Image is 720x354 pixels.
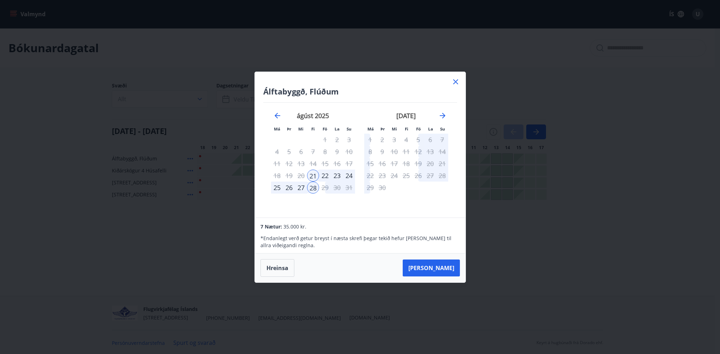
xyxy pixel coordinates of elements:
div: Aðeins innritun í boði [307,170,319,182]
td: Choose sunnudagur, 14. september 2025 as your check-in date. It’s available. [436,146,448,158]
small: La [335,126,340,132]
small: Fö [416,126,421,132]
td: Not available. föstudagur, 15. ágúst 2025 [319,158,331,170]
div: Move backward to switch to the previous month. [273,111,282,120]
small: Fi [405,126,408,132]
small: Fi [311,126,315,132]
p: * Endanlegt verð getur breyst í næsta skrefi þegar tekið hefur [PERSON_NAME] til allra viðeigandi... [260,235,460,249]
td: Choose mánudagur, 29. september 2025 as your check-in date. It’s available. [364,182,376,194]
td: Not available. fimmtudagur, 14. ágúst 2025 [307,158,319,170]
span: 35.000 kr. [283,223,306,230]
td: Selected. þriðjudagur, 26. ágúst 2025 [283,182,295,194]
td: Not available. mánudagur, 11. ágúst 2025 [271,158,283,170]
td: Not available. sunnudagur, 10. ágúst 2025 [343,146,355,158]
td: Choose sunnudagur, 21. september 2025 as your check-in date. It’s available. [436,158,448,170]
td: Not available. mánudagur, 18. ágúst 2025 [271,170,283,182]
td: Choose föstudagur, 12. september 2025 as your check-in date. It’s available. [412,146,424,158]
td: Not available. sunnudagur, 3. ágúst 2025 [343,134,355,146]
td: Not available. þriðjudagur, 19. ágúst 2025 [283,170,295,182]
h4: Álftabyggð, Flúðum [263,86,457,97]
td: Choose sunnudagur, 31. ágúst 2025 as your check-in date. It’s available. [343,182,355,194]
td: Not available. fimmtudagur, 7. ágúst 2025 [307,146,319,158]
td: Not available. þriðjudagur, 5. ágúst 2025 [283,146,295,158]
td: Choose miðvikudagur, 17. september 2025 as your check-in date. It’s available. [388,158,400,170]
td: Selected. sunnudagur, 24. ágúst 2025 [343,170,355,182]
td: Choose föstudagur, 29. ágúst 2025 as your check-in date. It’s available. [319,182,331,194]
td: Choose föstudagur, 5. september 2025 as your check-in date. It’s available. [412,134,424,146]
td: Choose föstudagur, 19. september 2025 as your check-in date. It’s available. [412,158,424,170]
td: Choose fimmtudagur, 4. september 2025 as your check-in date. It’s available. [400,134,412,146]
td: Not available. föstudagur, 8. ágúst 2025 [319,146,331,158]
td: Choose laugardagur, 6. september 2025 as your check-in date. It’s available. [424,134,436,146]
td: Choose sunnudagur, 28. september 2025 as your check-in date. It’s available. [436,170,448,182]
div: 28 [307,182,319,194]
td: Choose mánudagur, 22. september 2025 as your check-in date. It’s available. [364,170,376,182]
td: Choose miðvikudagur, 10. september 2025 as your check-in date. It’s available. [388,146,400,158]
td: Not available. mánudagur, 4. ágúst 2025 [271,146,283,158]
td: Not available. laugardagur, 9. ágúst 2025 [331,146,343,158]
td: Not available. laugardagur, 2. ágúst 2025 [331,134,343,146]
small: La [428,126,433,132]
div: 23 [331,170,343,182]
td: Choose mánudagur, 8. september 2025 as your check-in date. It’s available. [364,146,376,158]
td: Not available. þriðjudagur, 12. ágúst 2025 [283,158,295,170]
td: Choose þriðjudagur, 9. september 2025 as your check-in date. It’s available. [376,146,388,158]
div: 24 [343,170,355,182]
td: Choose þriðjudagur, 23. september 2025 as your check-in date. It’s available. [376,170,388,182]
div: 22 [319,170,331,182]
td: Choose mánudagur, 15. september 2025 as your check-in date. It’s available. [364,158,376,170]
small: Má [367,126,374,132]
td: Choose þriðjudagur, 30. september 2025 as your check-in date. It’s available. [376,182,388,194]
strong: [DATE] [396,111,416,120]
small: Þr [287,126,291,132]
div: 25 [271,182,283,194]
td: Choose þriðjudagur, 16. september 2025 as your check-in date. It’s available. [376,158,388,170]
td: Selected. föstudagur, 22. ágúst 2025 [319,170,331,182]
span: 7 Nætur: [260,223,282,230]
td: Choose sunnudagur, 7. september 2025 as your check-in date. It’s available. [436,134,448,146]
td: Not available. sunnudagur, 17. ágúst 2025 [343,158,355,170]
td: Selected as end date. fimmtudagur, 28. ágúst 2025 [307,182,319,194]
small: Má [274,126,280,132]
td: Choose miðvikudagur, 24. september 2025 as your check-in date. It’s available. [388,170,400,182]
td: Selected. laugardagur, 23. ágúst 2025 [331,170,343,182]
small: Fö [323,126,327,132]
small: Þr [380,126,385,132]
td: Choose laugardagur, 27. september 2025 as your check-in date. It’s available. [424,170,436,182]
div: 26 [283,182,295,194]
td: Choose laugardagur, 13. september 2025 as your check-in date. It’s available. [424,146,436,158]
td: Choose fimmtudagur, 18. september 2025 as your check-in date. It’s available. [400,158,412,170]
td: Choose fimmtudagur, 11. september 2025 as your check-in date. It’s available. [400,146,412,158]
small: Mi [298,126,304,132]
td: Not available. föstudagur, 1. ágúst 2025 [319,134,331,146]
td: Selected. mánudagur, 25. ágúst 2025 [271,182,283,194]
td: Selected. miðvikudagur, 27. ágúst 2025 [295,182,307,194]
div: Calendar [263,103,457,209]
td: Not available. miðvikudagur, 6. ágúst 2025 [295,146,307,158]
td: Choose fimmtudagur, 25. september 2025 as your check-in date. It’s available. [400,170,412,182]
td: Choose laugardagur, 30. ágúst 2025 as your check-in date. It’s available. [331,182,343,194]
td: Not available. miðvikudagur, 13. ágúst 2025 [295,158,307,170]
td: Not available. laugardagur, 16. ágúst 2025 [331,158,343,170]
small: Su [440,126,445,132]
strong: ágúst 2025 [297,111,329,120]
small: Mi [392,126,397,132]
td: Selected as start date. fimmtudagur, 21. ágúst 2025 [307,170,319,182]
div: 27 [295,182,307,194]
td: Choose þriðjudagur, 2. september 2025 as your check-in date. It’s available. [376,134,388,146]
small: Su [347,126,352,132]
td: Choose föstudagur, 26. september 2025 as your check-in date. It’s available. [412,170,424,182]
button: Hreinsa [260,259,294,277]
td: Choose miðvikudagur, 3. september 2025 as your check-in date. It’s available. [388,134,400,146]
button: [PERSON_NAME] [403,260,460,276]
td: Choose mánudagur, 1. september 2025 as your check-in date. It’s available. [364,134,376,146]
div: Move forward to switch to the next month. [438,111,447,120]
td: Not available. miðvikudagur, 20. ágúst 2025 [295,170,307,182]
td: Choose laugardagur, 20. september 2025 as your check-in date. It’s available. [424,158,436,170]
